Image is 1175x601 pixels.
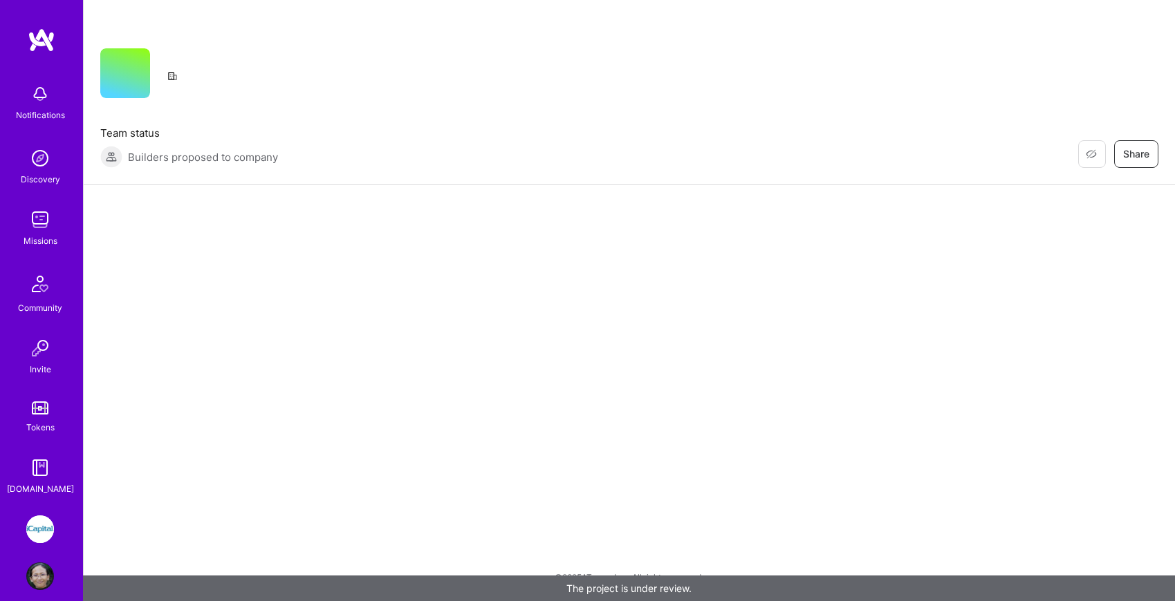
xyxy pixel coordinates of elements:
img: Invite [26,334,54,362]
img: User Avatar [26,562,54,590]
div: [DOMAIN_NAME] [7,481,74,496]
a: iCapital: Build and maintain RESTful API [23,515,57,543]
span: Builders proposed to company [128,150,278,164]
a: User Avatar [23,562,57,590]
div: Tokens [26,420,55,435]
div: Invite [30,362,51,376]
div: Discovery [21,172,60,187]
img: Builders proposed to company [100,146,122,168]
img: iCapital: Build and maintain RESTful API [26,515,54,543]
img: Community [24,267,57,300]
i: icon EyeClosed [1086,149,1097,160]
img: teamwork [26,206,54,233]
span: Team status [100,126,278,140]
i: icon CompanyGray [167,70,178,82]
img: discovery [26,144,54,172]
img: logo [28,28,55,53]
div: Missions [24,233,57,248]
span: Share [1123,147,1149,161]
img: tokens [32,401,48,414]
img: bell [26,80,54,108]
div: Notifications [16,108,65,122]
img: guide book [26,454,54,481]
button: Share [1114,140,1158,168]
div: The project is under review. [83,575,1175,601]
div: Community [18,300,62,315]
